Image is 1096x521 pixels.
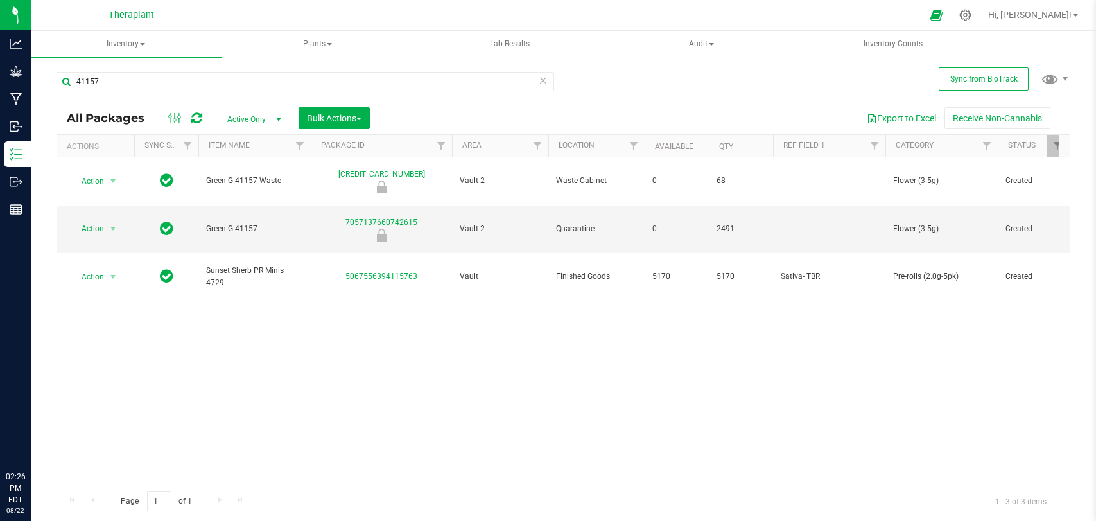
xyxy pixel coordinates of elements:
span: Vault [460,270,541,283]
span: Audit [607,31,796,57]
a: 5067556394115763 [345,272,417,281]
p: 02:26 PM EDT [6,471,25,506]
a: Lab Results [414,31,605,58]
span: Flower (3.5g) [893,223,990,235]
span: In Sync [160,172,173,190]
span: Vault 2 [460,175,541,187]
a: Sync Status [144,141,194,150]
a: Category [896,141,934,150]
a: Filter [527,135,548,157]
inline-svg: Grow [10,65,22,78]
span: Sunset Sherb PR Minis 4729 [206,265,303,289]
div: Newly Received [309,181,454,193]
span: Clear [539,72,548,89]
a: [CREDIT_CARD_NUMBER] [338,170,425,179]
span: select [105,268,121,286]
a: Filter [864,135,885,157]
span: Inventory Counts [846,39,940,49]
span: Plants [223,31,413,57]
span: Sync from BioTrack [950,75,1018,84]
span: Green G 41157 [206,223,303,235]
inline-svg: Inventory [10,148,22,161]
a: Filter [177,135,198,157]
span: Quarantine [556,223,637,235]
span: Page of 1 [110,491,202,511]
span: Bulk Actions [307,113,361,123]
span: 0 [652,223,701,235]
span: All Packages [67,111,157,125]
inline-svg: Inbound [10,120,22,133]
inline-svg: Analytics [10,37,22,50]
inline-svg: Reports [10,203,22,216]
span: Lab Results [473,39,547,49]
span: In Sync [160,267,173,285]
span: Open Ecommerce Menu [922,3,951,28]
a: Status [1008,141,1036,150]
span: 0 [652,175,701,187]
a: Qty [719,142,733,151]
a: Filter [1047,135,1068,157]
span: Flower (3.5g) [893,175,990,187]
div: Manage settings [957,9,973,21]
inline-svg: Manufacturing [10,93,22,105]
a: Plants [223,31,413,58]
span: Action [70,172,105,190]
div: Newly Received [309,229,454,242]
a: Available [655,142,693,151]
a: Package ID [321,141,365,150]
input: Search Package ID, Item Name, SKU, Lot or Part Number... [57,72,554,91]
span: Created [1005,175,1061,187]
span: Vault 2 [460,223,541,235]
a: Filter [431,135,452,157]
a: Area [462,141,482,150]
span: Waste Cabinet [556,175,637,187]
a: Ref Field 1 [783,141,825,150]
a: 7057137660742615 [345,218,417,227]
a: Filter [977,135,998,157]
span: Theraplant [109,10,154,21]
div: Actions [67,142,129,151]
span: Hi, [PERSON_NAME]! [988,10,1072,20]
a: Item Name [209,141,250,150]
iframe: Resource center [13,418,51,457]
span: Green G 41157 Waste [206,175,303,187]
span: select [105,220,121,238]
p: 08/22 [6,506,25,515]
span: 5170 [652,270,701,283]
span: 1 - 3 of 3 items [985,491,1057,511]
span: Action [70,268,105,286]
button: Export to Excel [858,107,944,129]
input: 1 [147,491,170,511]
button: Bulk Actions [299,107,370,129]
span: Finished Goods [556,270,637,283]
a: Filter [623,135,645,157]
span: select [105,172,121,190]
a: Inventory Counts [797,31,988,58]
a: Filter [290,135,311,157]
button: Sync from BioTrack [939,67,1029,91]
span: Pre-rolls (2.0g-5pk) [893,270,990,283]
span: Sativa- TBR [781,270,878,283]
a: Audit [606,31,797,58]
span: 2491 [717,223,765,235]
inline-svg: Outbound [10,175,22,188]
span: In Sync [160,220,173,238]
span: 68 [717,175,765,187]
span: 5170 [717,270,765,283]
button: Receive Non-Cannabis [944,107,1050,129]
span: Created [1005,270,1061,283]
span: Action [70,220,105,238]
span: Created [1005,223,1061,235]
a: Inventory [31,31,222,58]
a: Location [559,141,595,150]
